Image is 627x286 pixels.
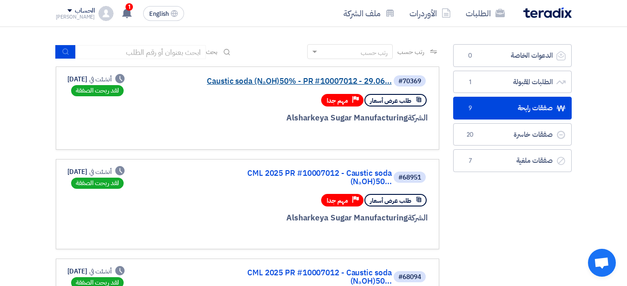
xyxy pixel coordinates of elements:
a: الطلبات المقبولة1 [453,71,572,93]
span: أنشئت في [89,266,112,276]
a: صفقات خاسرة20 [453,123,572,146]
div: [DATE] [67,74,125,84]
a: Caustic soda (NₐOH)50% - PR #10007012 - 29.06... [206,77,392,86]
div: [PERSON_NAME] [56,14,95,20]
div: Alsharkeya Sugar Manufacturing [204,212,428,224]
a: CML 2025 PR #10007012 - Caustic soda (NₐOH)50... [206,169,392,186]
a: الدعوات الخاصة0 [453,44,572,67]
a: الطلبات [458,2,512,24]
span: طلب عرض أسعار [370,196,411,205]
a: ملف الشركة [336,2,402,24]
span: مهم جدا [327,96,348,105]
a: صفقات ملغية7 [453,149,572,172]
div: #68951 [398,174,421,181]
span: مهم جدا [327,196,348,205]
div: [DATE] [67,266,125,276]
span: رتب حسب [397,47,424,57]
img: profile_test.png [99,6,113,21]
button: English [143,6,184,21]
div: [DATE] [67,167,125,177]
div: لقد ربحت الصفقة [71,85,124,96]
div: Open chat [588,249,616,277]
div: رتب حسب [361,48,388,58]
div: Alsharkeya Sugar Manufacturing [204,112,428,124]
a: صفقات رابحة9 [453,97,572,120]
a: CML 2025 PR #10007012 - Caustic soda (NₐOH)50... [206,269,392,286]
span: 9 [465,104,476,113]
div: #70369 [398,78,421,85]
span: 20 [465,130,476,140]
span: طلب عرض أسعار [370,96,411,105]
input: ابحث بعنوان أو رقم الطلب [76,45,206,59]
div: الحساب [75,7,95,15]
span: أنشئت في [89,167,112,177]
span: أنشئت في [89,74,112,84]
div: لقد ربحت الصفقة [71,178,124,189]
span: 0 [465,51,476,60]
span: بحث [206,47,218,57]
span: الشركة [408,112,428,124]
span: 1 [125,3,133,11]
span: 7 [465,156,476,166]
div: #68094 [398,274,421,280]
span: English [149,11,169,17]
a: الأوردرات [402,2,458,24]
span: الشركة [408,212,428,224]
img: Teradix logo [523,7,572,18]
span: 1 [465,78,476,87]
